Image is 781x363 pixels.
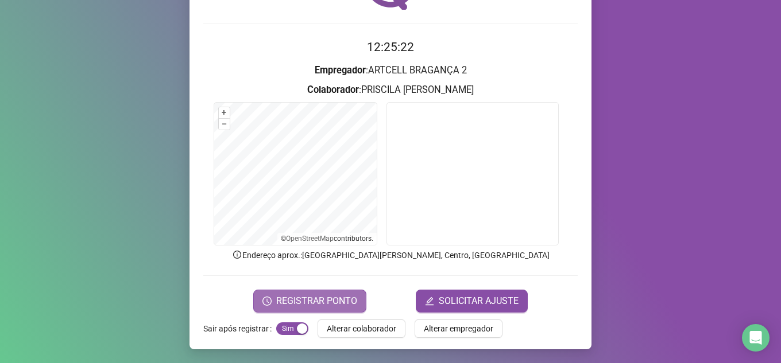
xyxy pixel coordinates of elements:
[281,235,373,243] li: © contributors.
[203,319,276,338] label: Sair após registrar
[367,40,414,54] time: 12:25:22
[232,249,242,260] span: info-circle
[742,324,770,352] div: Open Intercom Messenger
[253,290,366,313] button: REGISTRAR PONTO
[286,235,334,243] a: OpenStreetMap
[203,63,578,78] h3: : ARTCELL BRAGANÇA 2
[307,84,359,95] strong: Colaborador
[276,294,357,308] span: REGISTRAR PONTO
[318,319,405,338] button: Alterar colaborador
[262,296,272,306] span: clock-circle
[424,322,493,335] span: Alterar empregador
[219,119,230,130] button: –
[315,65,366,76] strong: Empregador
[425,296,434,306] span: edit
[327,322,396,335] span: Alterar colaborador
[203,83,578,97] h3: : PRISCILA [PERSON_NAME]
[439,294,519,308] span: SOLICITAR AJUSTE
[415,319,502,338] button: Alterar empregador
[203,249,578,261] p: Endereço aprox. : [GEOGRAPHIC_DATA][PERSON_NAME], Centro, [GEOGRAPHIC_DATA]
[219,107,230,118] button: +
[416,290,528,313] button: editSOLICITAR AJUSTE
